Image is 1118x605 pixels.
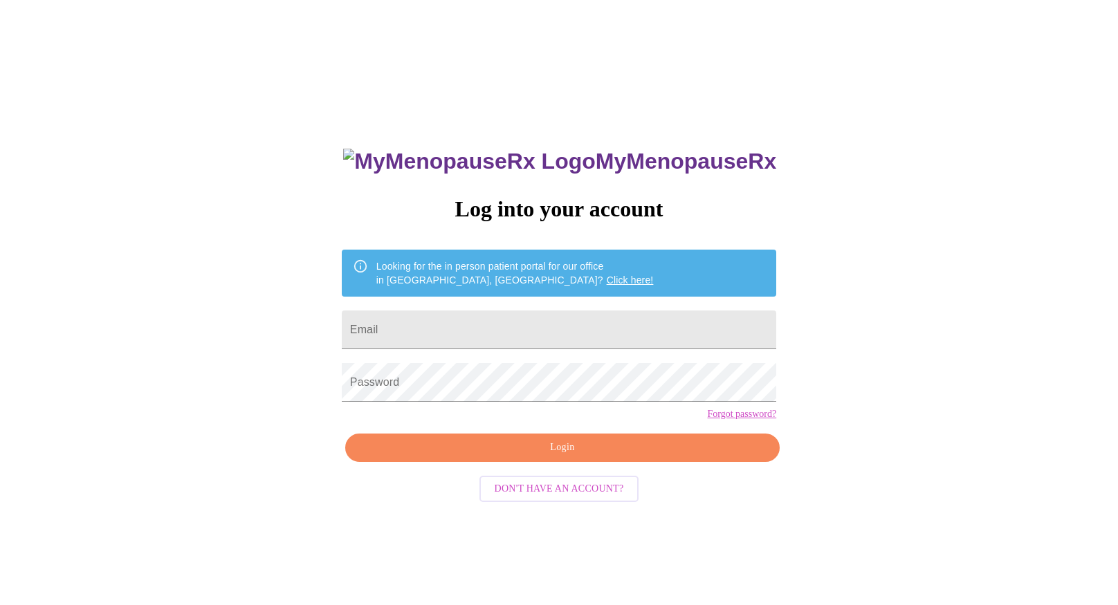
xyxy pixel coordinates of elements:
span: Don't have an account? [495,481,624,498]
div: Looking for the in person patient portal for our office in [GEOGRAPHIC_DATA], [GEOGRAPHIC_DATA]? [376,254,654,292]
a: Don't have an account? [476,481,643,493]
span: Login [361,439,764,456]
a: Forgot password? [707,409,776,420]
img: MyMenopauseRx Logo [343,149,595,174]
a: Click here! [607,274,654,286]
button: Login [345,434,780,462]
button: Don't have an account? [479,476,639,503]
h3: MyMenopauseRx [343,149,776,174]
h3: Log into your account [342,196,776,222]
